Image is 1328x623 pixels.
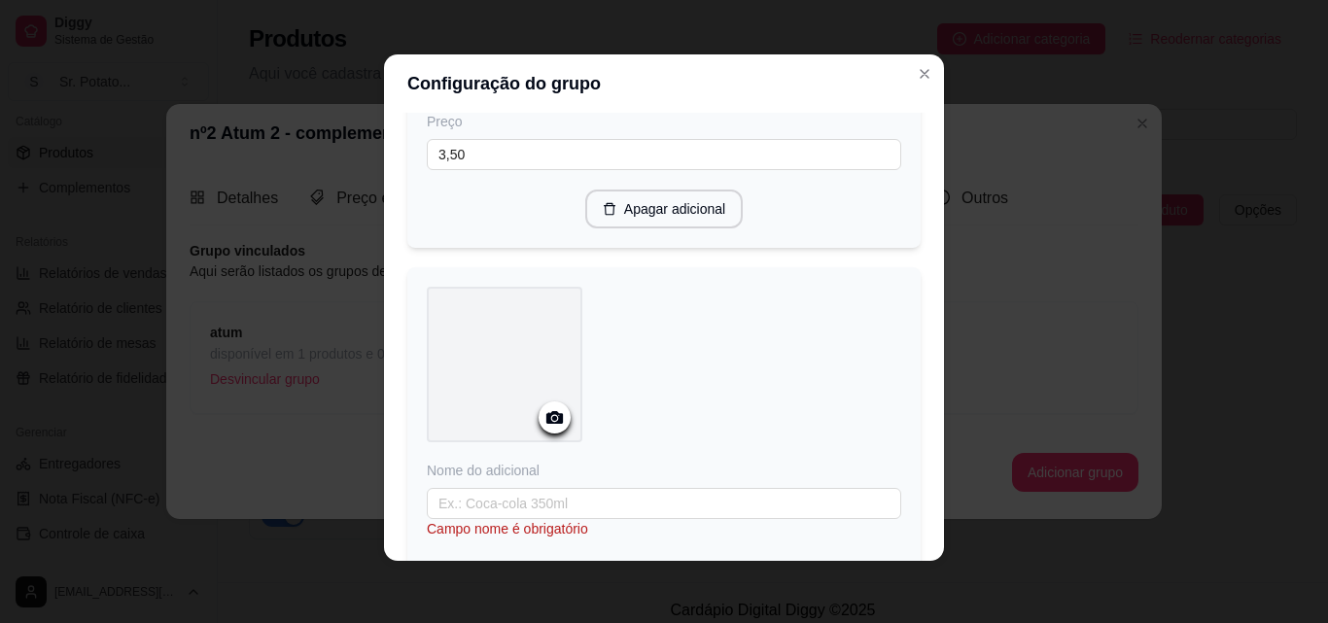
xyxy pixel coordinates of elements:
button: deleteApagar adicional [585,190,743,228]
div: Campo nome é obrigatório [427,519,901,538]
header: Configuração do grupo [384,54,944,113]
div: Descrição do adicional [427,558,901,577]
button: Close [909,58,940,89]
input: Ex.: Coca-cola 350ml [427,488,901,519]
div: Preço [427,112,901,131]
div: Nome do adicional [427,461,901,480]
span: delete [603,202,616,216]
